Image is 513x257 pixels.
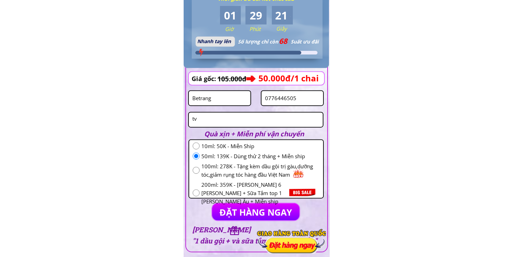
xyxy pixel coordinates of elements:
h3: Giá gốc: [192,74,218,84]
span: 200ml: 359K - [PERSON_NAME] 6 [PERSON_NAME] + Sữa Tắm top 1 [PERSON_NAME] Âu + Miễn ship [201,180,320,206]
input: Họ và Tên: [191,91,249,105]
h3: 105.000đ [217,72,254,86]
h3: Giờ [225,25,251,33]
span: 10ml: 50K - Miễn Ship [201,142,320,150]
h2: Quà xịn + Miễn phí vận chuyển [205,129,314,139]
span: Số lượng chỉ còn Suất ưu đãi [238,38,319,45]
span: Nhanh tay lên [197,38,231,45]
h3: Phút [249,25,276,33]
span: 68 [279,36,288,46]
span: 50ml: 139K - Dùng thử 2 tháng + Miễn ship [201,152,320,160]
p: ĐẶT HÀNG NGAY [212,203,299,220]
h3: 50.000đ/1 chai [258,72,346,85]
span: 100ml: 278K - Tặng kèm dầu gội trị gàu,dưỡng tóc,giảm rụng tóc hàng đầu Việt Nam [201,162,320,179]
input: Số điện thoại: [263,91,321,105]
h3: Giây [276,24,303,33]
h3: [PERSON_NAME] "1 dầu gội + và sữa tắm top 1 Châu Âu" [192,224,320,246]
